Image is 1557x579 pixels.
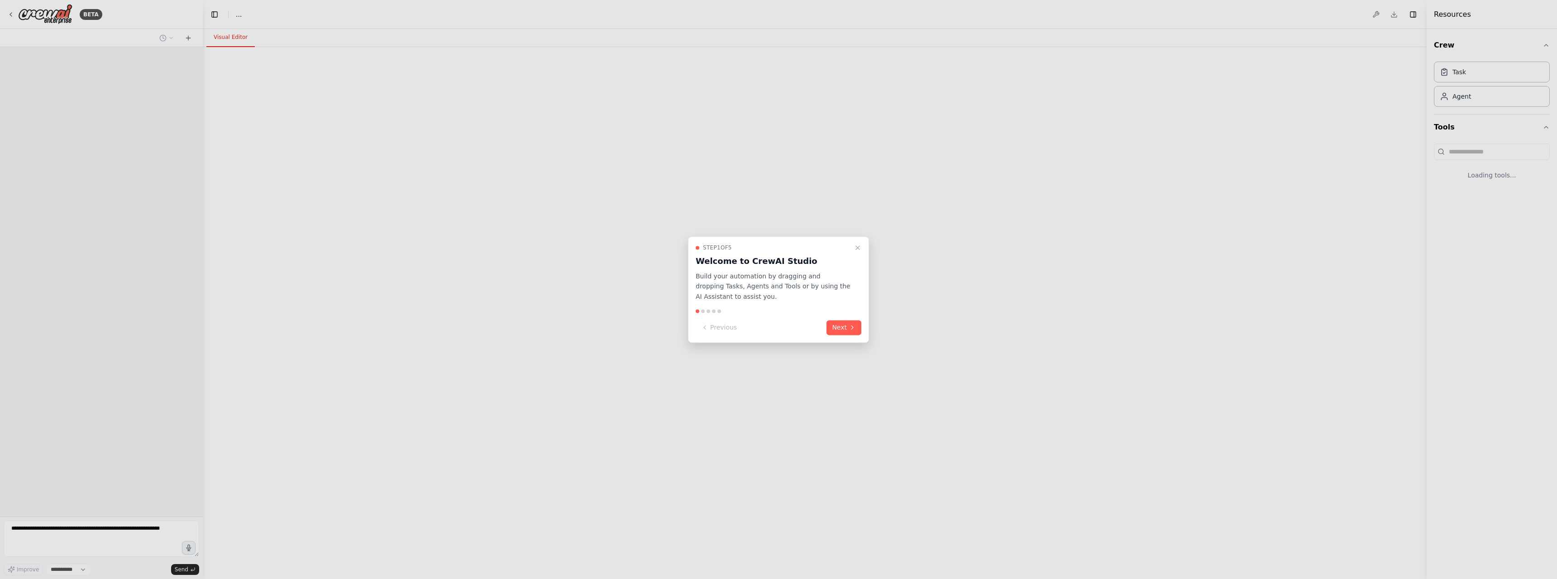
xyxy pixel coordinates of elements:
[826,320,861,335] button: Next
[208,8,221,21] button: Hide left sidebar
[696,255,850,268] h3: Welcome to CrewAI Studio
[696,271,850,302] p: Build your automation by dragging and dropping Tasks, Agents and Tools or by using the AI Assista...
[852,242,863,253] button: Close walkthrough
[703,244,732,251] span: Step 1 of 5
[696,320,742,335] button: Previous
